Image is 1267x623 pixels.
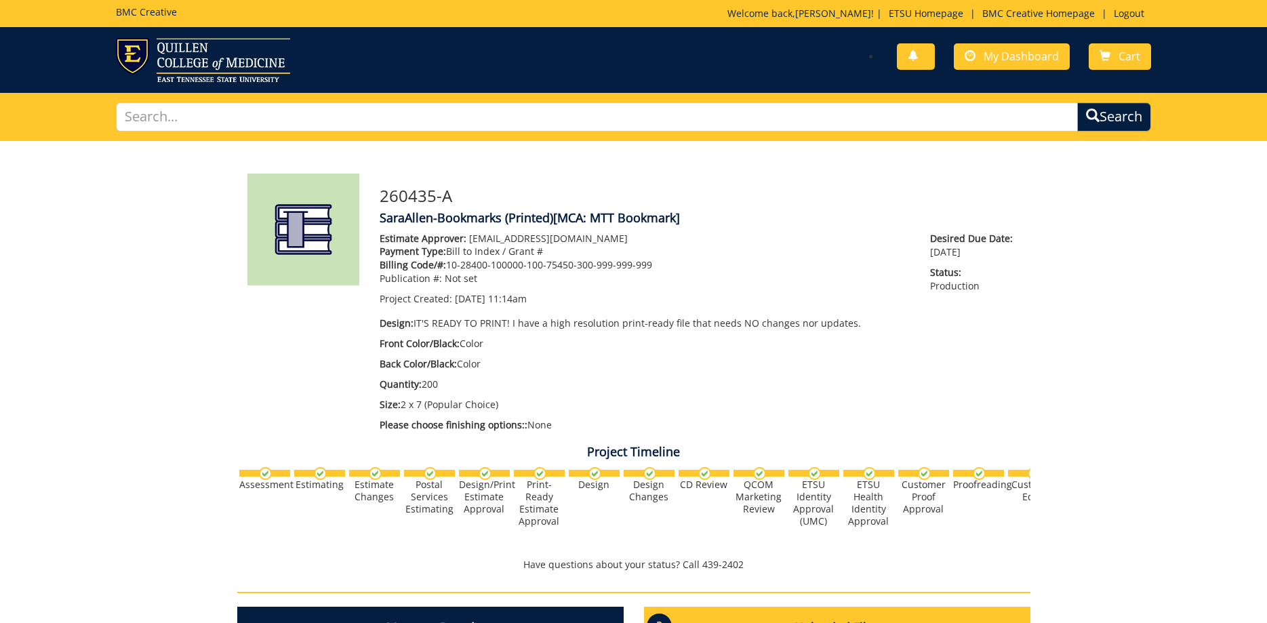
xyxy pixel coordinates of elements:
img: checkmark [369,467,382,480]
p: Color [380,357,910,371]
img: checkmark [479,467,491,480]
p: 10-28400-100000-100-75450-300-999-999-999 [380,258,910,272]
div: Assessment [239,479,290,491]
span: Billing Code/#: [380,258,446,271]
div: Proofreading [953,479,1004,491]
div: Print-Ready Estimate Approval [514,479,565,527]
img: checkmark [918,467,931,480]
div: CD Review [679,479,729,491]
img: checkmark [534,467,546,480]
span: Please choose finishing options:: [380,418,527,431]
h5: BMC Creative [116,7,177,17]
p: IT'S READY TO PRINT! I have a high resolution print-ready file that needs NO changes nor updates. [380,317,910,330]
p: [DATE] [930,232,1020,259]
a: ETSU Homepage [882,7,970,20]
p: 2 x 7 (Popular Choice) [380,398,910,411]
a: BMC Creative Homepage [976,7,1102,20]
p: Bill to Index / Grant # [380,245,910,258]
img: checkmark [973,467,986,480]
h4: SaraAllen-Bookmarks (Printed) [380,212,1020,225]
input: Search... [116,102,1079,132]
div: Customer Edits [1008,479,1059,503]
a: [PERSON_NAME] [795,7,871,20]
span: Estimate Approver: [380,232,466,245]
span: My Dashboard [984,49,1059,64]
div: QCOM Marketing Review [733,479,784,515]
p: [EMAIL_ADDRESS][DOMAIN_NAME] [380,232,910,245]
img: Product featured image [247,174,359,285]
div: Postal Services Estimating [404,479,455,515]
h3: 260435-A [380,187,1020,205]
a: My Dashboard [954,43,1070,70]
div: Customer Proof Approval [898,479,949,515]
img: checkmark [643,467,656,480]
span: [DATE] 11:14am [455,292,527,305]
span: [MCA: MTT Bookmark] [553,209,680,226]
div: ETSU Health Identity Approval [843,479,894,527]
span: Cart [1119,49,1140,64]
span: Desired Due Date: [930,232,1020,245]
span: Publication #: [380,272,442,285]
p: None [380,418,910,432]
img: checkmark [259,467,272,480]
div: ETSU Identity Approval (UMC) [788,479,839,527]
img: checkmark [314,467,327,480]
img: ETSU logo [116,38,290,82]
span: Quantity: [380,378,422,390]
div: Estimate Changes [349,479,400,503]
a: Logout [1107,7,1151,20]
a: Cart [1089,43,1151,70]
span: Not set [445,272,477,285]
p: Welcome back, ! | | | [727,7,1151,20]
span: Back Color/Black: [380,357,457,370]
span: Project Created: [380,292,452,305]
img: checkmark [424,467,437,480]
span: Status: [930,266,1020,279]
span: Size: [380,398,401,411]
p: Have questions about your status? Call 439-2402 [237,558,1030,571]
h4: Project Timeline [237,445,1030,459]
img: checkmark [588,467,601,480]
span: Design: [380,317,414,329]
img: checkmark [698,467,711,480]
img: checkmark [753,467,766,480]
span: Front Color/Black: [380,337,460,350]
button: Search [1077,102,1151,132]
p: 200 [380,378,910,391]
div: Estimating [294,479,345,491]
div: Design Changes [624,479,675,503]
img: checkmark [1028,467,1041,480]
div: Design [569,479,620,491]
img: checkmark [808,467,821,480]
span: Payment Type: [380,245,446,258]
div: Design/Print Estimate Approval [459,479,510,515]
p: Color [380,337,910,350]
p: Production [930,266,1020,293]
img: checkmark [863,467,876,480]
